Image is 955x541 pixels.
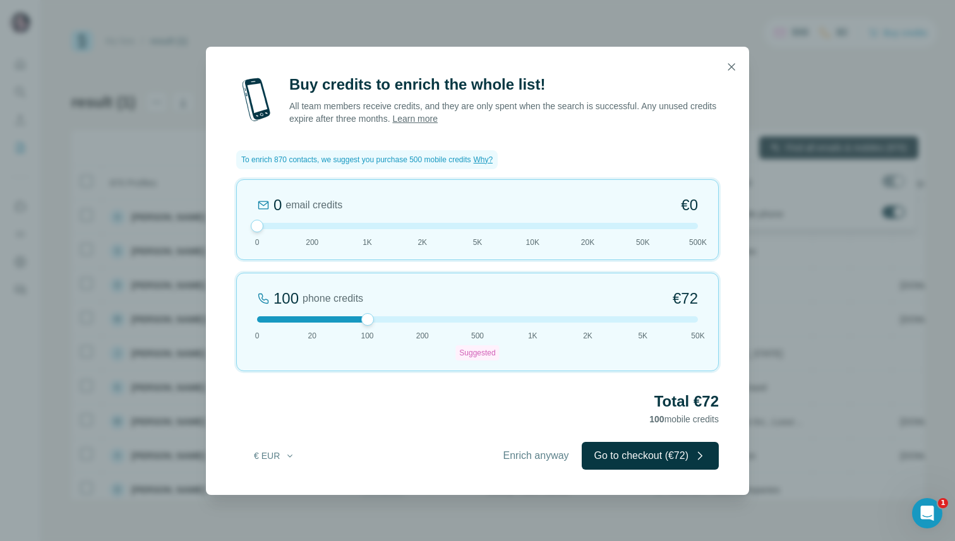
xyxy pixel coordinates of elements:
span: To enrich 870 contacts, we suggest you purchase 500 mobile credits [241,154,471,165]
span: 0 [255,330,260,342]
span: phone credits [303,291,363,306]
div: 0 [273,195,282,215]
div: 100 [273,288,299,309]
button: Go to checkout (€72) [582,442,719,470]
span: €0 [681,195,698,215]
span: 5K [638,330,647,342]
span: 100 [361,330,373,342]
span: 20K [581,237,594,248]
span: €72 [673,288,698,309]
span: 1K [528,330,538,342]
span: 1 [938,498,948,508]
span: 10K [526,237,539,248]
span: 2K [417,237,427,248]
span: 100 [649,414,664,424]
span: email credits [285,198,342,213]
button: Enrich anyway [491,442,582,470]
span: 2K [583,330,592,342]
img: mobile-phone [236,74,277,125]
span: 1K [363,237,372,248]
iframe: Intercom live chat [912,498,942,528]
span: Enrich anyway [503,448,569,463]
span: 200 [416,330,429,342]
span: 50K [636,237,649,248]
div: Suggested [455,345,499,360]
span: 50K [691,330,704,342]
h2: Total €72 [236,391,719,412]
span: Why? [474,155,493,164]
a: Learn more [392,114,438,124]
p: All team members receive credits, and they are only spent when the search is successful. Any unus... [289,100,719,125]
span: mobile credits [649,414,719,424]
span: 500 [471,330,484,342]
span: 5K [473,237,483,248]
button: € EUR [245,444,304,467]
span: 0 [255,237,260,248]
span: 20 [308,330,316,342]
span: 500K [689,237,707,248]
span: 200 [306,237,318,248]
